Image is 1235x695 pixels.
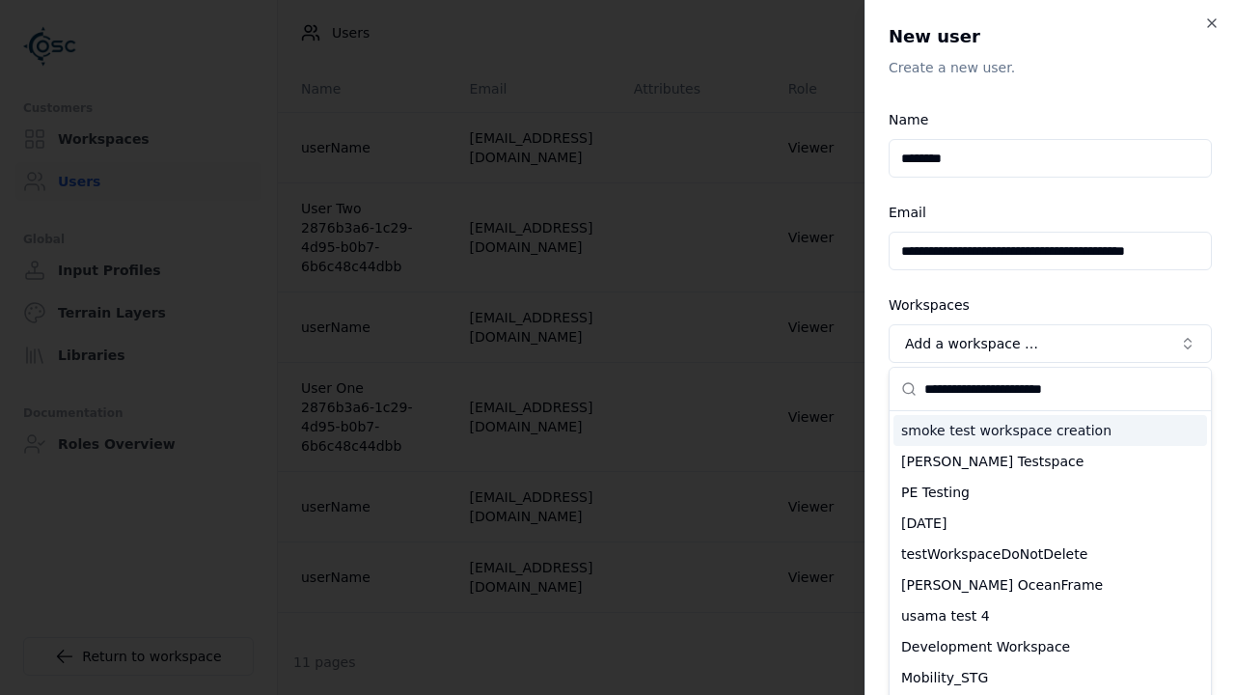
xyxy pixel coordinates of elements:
div: [PERSON_NAME] OceanFrame [893,570,1207,600]
div: Development Workspace [893,631,1207,662]
div: [PERSON_NAME] Testspace [893,446,1207,477]
div: PE Testing [893,477,1207,508]
div: testWorkspaceDoNotDelete [893,539,1207,570]
div: usama test 4 [893,600,1207,631]
div: Mobility_STG [893,662,1207,693]
div: smoke test workspace creation [893,415,1207,446]
div: [DATE] [893,508,1207,539]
